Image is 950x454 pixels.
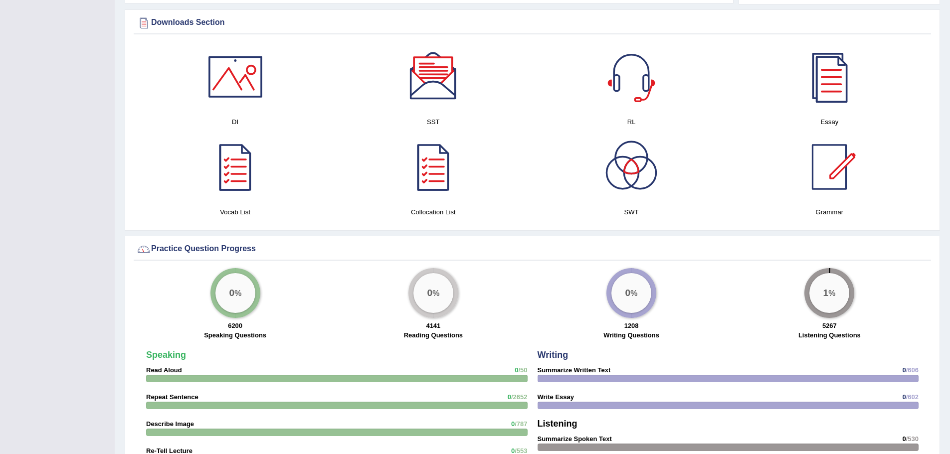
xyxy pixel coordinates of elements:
h4: SST [339,117,527,127]
span: 0 [902,366,906,374]
strong: Summarize Spoken Text [538,435,612,443]
h4: DI [141,117,329,127]
div: Practice Question Progress [136,242,929,257]
strong: Write Essay [538,393,574,401]
span: /606 [906,366,919,374]
strong: Describe Image [146,420,194,428]
h4: RL [538,117,726,127]
strong: Listening [538,419,577,429]
strong: Speaking [146,350,186,360]
div: % [809,273,849,313]
strong: Read Aloud [146,366,182,374]
span: /530 [906,435,919,443]
strong: 1208 [624,322,639,329]
span: 0 [515,366,518,374]
strong: 6200 [228,322,242,329]
span: 0 [511,420,515,428]
div: % [215,273,255,313]
span: 0 [902,393,906,401]
label: Speaking Questions [204,330,266,340]
strong: Summarize Written Text [538,366,611,374]
label: Reading Questions [404,330,463,340]
big: 0 [427,288,432,299]
span: 0 [508,393,511,401]
strong: 4141 [426,322,440,329]
h4: SWT [538,207,726,217]
div: Downloads Section [136,15,929,30]
span: /2652 [511,393,528,401]
label: Listening Questions [798,330,861,340]
div: % [413,273,453,313]
span: /50 [518,366,527,374]
h4: Essay [736,117,924,127]
div: % [611,273,651,313]
strong: Repeat Sentence [146,393,198,401]
big: 0 [229,288,234,299]
strong: Writing [538,350,569,360]
h4: Grammar [736,207,924,217]
h4: Vocab List [141,207,329,217]
big: 1 [823,288,829,299]
h4: Collocation List [339,207,527,217]
strong: 5267 [822,322,837,329]
span: /602 [906,393,919,401]
span: 0 [902,435,906,443]
span: /787 [515,420,527,428]
big: 0 [625,288,631,299]
label: Writing Questions [603,330,659,340]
